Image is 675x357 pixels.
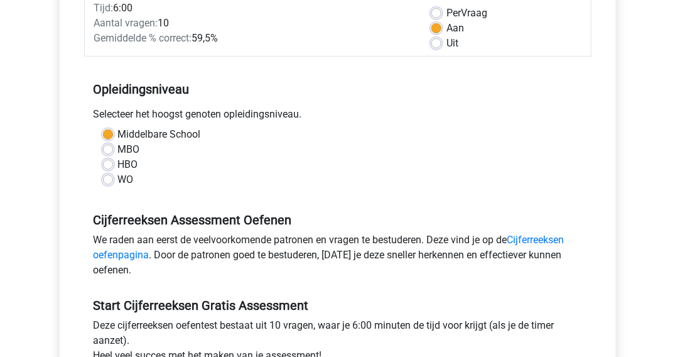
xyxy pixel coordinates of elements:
[84,233,591,283] div: We raden aan eerst de veelvoorkomende patronen en vragen te bestuderen. Deze vind je op de . Door...
[94,77,582,102] h5: Opleidingsniveau
[118,142,140,157] label: MBO
[118,157,138,172] label: HBO
[94,298,582,313] h5: Start Cijferreeksen Gratis Assessment
[85,31,422,46] div: 59,5%
[118,127,201,142] label: Middelbare School
[85,16,422,31] div: 10
[94,32,192,44] span: Gemiddelde % correct:
[94,212,582,228] h5: Cijferreeksen Assessment Oefenen
[85,1,422,16] div: 6:00
[446,36,458,51] label: Uit
[94,2,114,14] span: Tijd:
[446,21,464,36] label: Aan
[446,6,487,21] label: Vraag
[118,172,134,187] label: WO
[94,17,158,29] span: Aantal vragen:
[446,7,461,19] span: Per
[84,107,591,127] div: Selecteer het hoogst genoten opleidingsniveau.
